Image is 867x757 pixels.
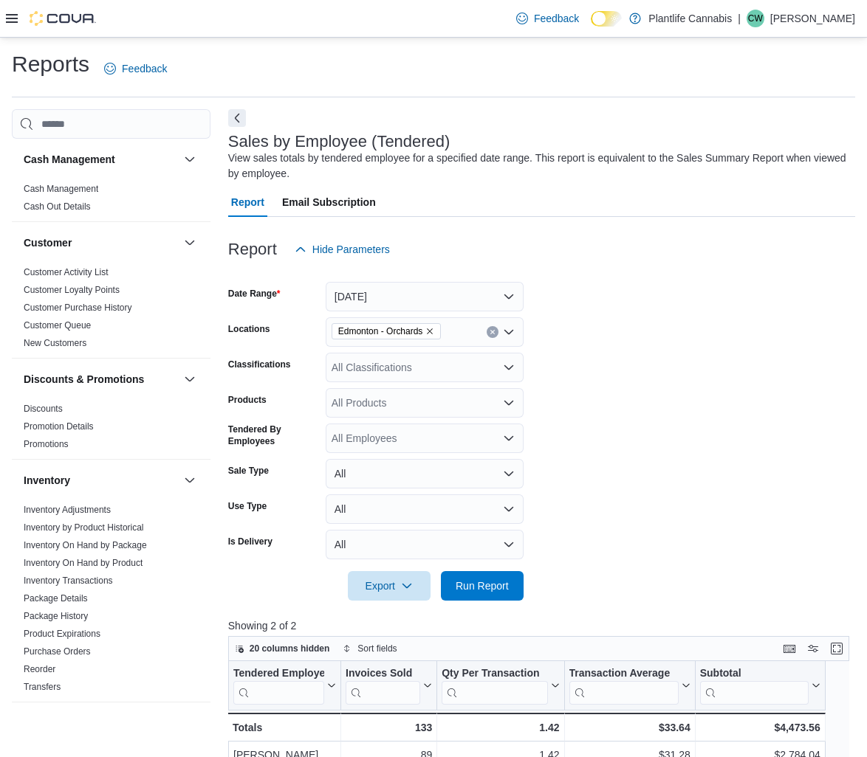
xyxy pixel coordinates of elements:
[747,10,764,27] div: Chris Wynn
[346,719,432,736] div: 133
[228,465,269,477] label: Sale Type
[591,11,622,27] input: Dark Mode
[24,593,88,604] a: Package Details
[487,326,498,338] button: Clear input
[24,184,98,194] a: Cash Management
[24,372,178,387] button: Discounts & Promotions
[24,302,132,314] span: Customer Purchase History
[456,578,509,593] span: Run Report
[30,11,96,26] img: Cova
[24,267,109,277] a: Customer Activity List
[332,323,442,339] span: Edmonton - Orchards
[738,10,741,27] p: |
[346,667,432,705] button: Invoices Sold
[24,201,91,212] a: Cash Out Details
[24,504,111,516] span: Inventory Adjustments
[24,235,72,250] h3: Customer
[442,667,559,705] button: Qty Per Transaction
[228,536,273,547] label: Is Delivery
[24,284,120,296] span: Customer Loyalty Points
[503,432,515,444] button: Open list of options
[699,719,820,736] div: $4,473.56
[326,459,524,488] button: All
[24,473,178,488] button: Inventory
[534,11,579,26] span: Feedback
[233,667,324,681] div: Tendered Employee
[233,667,336,705] button: Tendered Employee
[24,421,94,432] span: Promotion Details
[24,403,63,415] span: Discounts
[228,500,267,512] label: Use Type
[442,667,547,681] div: Qty Per Transaction
[699,667,820,705] button: Subtotal
[24,557,143,569] span: Inventory On Hand by Product
[24,629,100,639] a: Product Expirations
[122,61,167,76] span: Feedback
[442,719,559,736] div: 1.42
[503,397,515,409] button: Open list of options
[24,681,61,693] span: Transfers
[24,235,178,250] button: Customer
[24,522,144,533] a: Inventory by Product Historical
[24,320,91,331] a: Customer Queue
[24,611,88,621] a: Package History
[441,571,524,601] button: Run Report
[228,359,291,370] label: Classifications
[282,187,376,217] span: Email Subscription
[569,667,678,705] div: Transaction Average
[24,421,94,432] a: Promotion Details
[569,667,690,705] button: Transaction Average
[24,201,91,212] span: Cash Out Details
[24,285,120,295] a: Customer Loyalty Points
[770,10,855,27] p: [PERSON_NAME]
[231,187,264,217] span: Report
[181,234,199,252] button: Customer
[24,338,86,348] a: New Customers
[233,719,336,736] div: Totals
[357,643,397,654] span: Sort fields
[569,667,678,681] div: Transaction Average
[12,180,210,221] div: Cash Management
[181,151,199,168] button: Cash Management
[337,640,402,657] button: Sort fields
[24,522,144,533] span: Inventory by Product Historical
[181,471,199,489] button: Inventory
[503,326,515,338] button: Open list of options
[228,241,277,258] h3: Report
[228,394,267,406] label: Products
[228,618,855,633] p: Showing 2 of 2
[24,439,69,449] a: Promotions
[348,571,431,601] button: Export
[804,640,822,657] button: Display options
[781,640,798,657] button: Keyboard shortcuts
[24,183,98,195] span: Cash Management
[233,667,324,705] div: Tendered Employee
[24,337,86,349] span: New Customers
[24,152,115,167] h3: Cash Management
[12,400,210,459] div: Discounts & Promotions
[569,719,690,736] div: $33.64
[510,4,585,33] a: Feedback
[12,263,210,358] div: Customer
[228,151,848,182] div: View sales totals by tendered employee for a specified date range. This report is equivalent to t...
[648,10,732,27] p: Plantlife Cannabis
[338,324,423,339] span: Edmonton - Orchards
[346,667,420,705] div: Invoices Sold
[24,505,111,515] a: Inventory Adjustments
[24,539,147,551] span: Inventory On Hand by Package
[228,424,320,447] label: Tendered By Employees
[24,646,91,657] span: Purchase Orders
[12,501,210,702] div: Inventory
[24,663,55,675] span: Reorder
[24,558,143,568] a: Inventory On Hand by Product
[503,362,515,373] button: Open list of options
[228,288,281,300] label: Date Range
[24,664,55,674] a: Reorder
[12,49,89,79] h1: Reports
[229,640,336,657] button: 20 columns hidden
[346,667,420,681] div: Invoices Sold
[24,372,144,387] h3: Discounts & Promotions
